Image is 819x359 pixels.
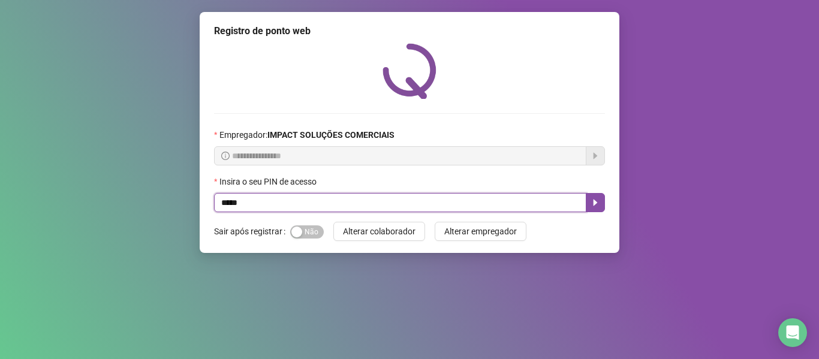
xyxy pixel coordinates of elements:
[591,198,600,207] span: caret-right
[343,225,415,238] span: Alterar colaborador
[444,225,517,238] span: Alterar empregador
[267,130,395,140] strong: IMPACT SOLUÇÕES COMERCIAIS
[778,318,807,347] div: Open Intercom Messenger
[214,222,290,241] label: Sair após registrar
[214,175,324,188] label: Insira o seu PIN de acesso
[383,43,436,99] img: QRPoint
[214,24,605,38] div: Registro de ponto web
[219,128,395,141] span: Empregador :
[221,152,230,160] span: info-circle
[435,222,526,241] button: Alterar empregador
[333,222,425,241] button: Alterar colaborador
